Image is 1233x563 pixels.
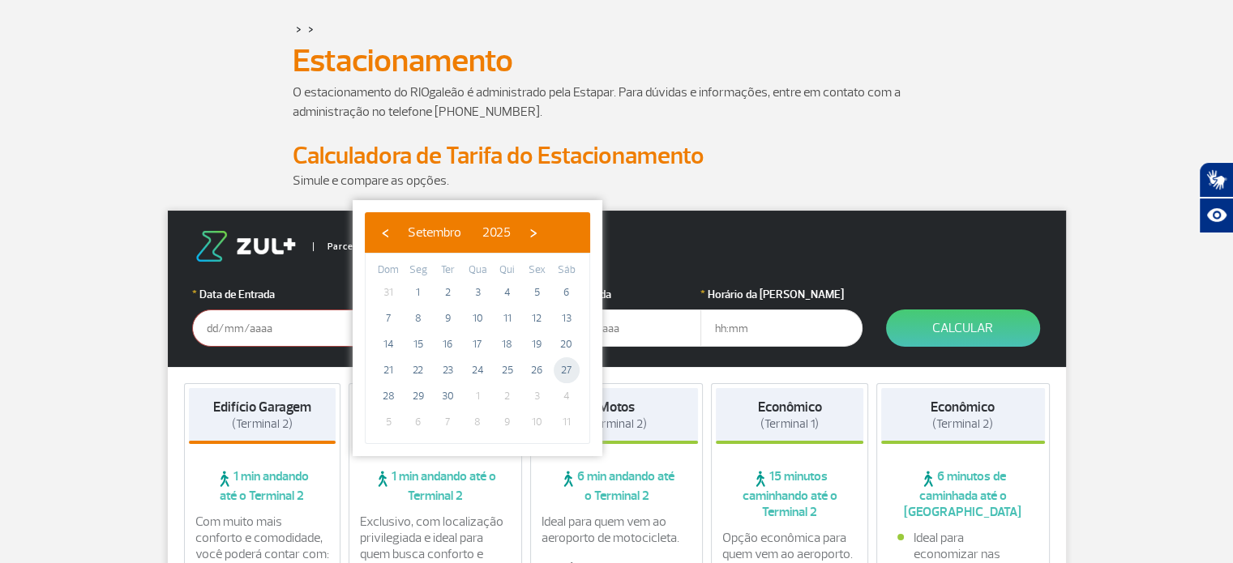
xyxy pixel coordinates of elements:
[293,47,941,75] h1: Estacionamento
[375,331,401,357] span: 14
[405,305,431,331] span: 8
[313,242,396,251] span: Parceiro Oficial
[598,399,635,416] strong: Motos
[189,468,336,504] span: 1 min andando até o Terminal 2
[554,357,580,383] span: 27
[524,409,550,435] span: 10
[465,279,490,305] span: 3
[881,468,1045,520] span: 6 minutos de caminhada até o [GEOGRAPHIC_DATA]
[758,399,822,416] strong: Econômico
[375,279,401,305] span: 31
[405,409,431,435] span: 6
[433,262,463,279] th: weekday
[524,331,550,357] span: 19
[374,262,404,279] th: weekday
[405,331,431,357] span: 15
[404,262,434,279] th: weekday
[435,331,460,357] span: 16
[405,279,431,305] span: 1
[405,383,431,409] span: 29
[405,357,431,383] span: 22
[435,383,460,409] span: 30
[373,220,397,245] button: ‹
[542,514,692,546] p: Ideal para quem vem ao aeroporto de motocicleta.
[554,383,580,409] span: 4
[465,305,490,331] span: 10
[492,262,522,279] th: weekday
[192,231,299,262] img: logo-zul.png
[296,19,302,38] a: >
[586,416,647,432] span: (Terminal 2)
[465,383,490,409] span: 1
[463,262,493,279] th: weekday
[192,286,354,303] label: Data de Entrada
[465,409,490,435] span: 8
[494,383,520,409] span: 2
[472,220,521,245] button: 2025
[760,416,819,432] span: (Terminal 1)
[482,224,511,241] span: 2025
[375,383,401,409] span: 28
[539,286,701,303] label: Data da Saída
[722,530,857,562] p: Opção econômica para quem vem ao aeroporto.
[1199,162,1233,233] div: Plugin de acessibilidade da Hand Talk.
[554,331,580,357] span: 20
[539,309,701,347] input: dd/mm/aaaa
[192,309,354,347] input: dd/mm/aaaa
[886,309,1040,347] button: Calcular
[195,514,330,562] p: Com muito mais conforto e comodidade, você poderá contar com:
[494,409,520,435] span: 9
[435,305,460,331] span: 9
[373,222,546,238] bs-datepicker-navigation-view: ​ ​ ​
[494,305,520,331] span: 11
[435,357,460,383] span: 23
[1199,198,1233,233] button: Abrir recursos assistivos.
[521,220,546,245] button: ›
[932,416,993,432] span: (Terminal 2)
[554,279,580,305] span: 6
[232,416,293,432] span: (Terminal 2)
[494,357,520,383] span: 25
[524,279,550,305] span: 5
[931,399,995,416] strong: Econômico
[435,409,460,435] span: 7
[353,200,602,456] bs-datepicker-container: calendar
[293,83,941,122] p: O estacionamento do RIOgaleão é administrado pela Estapar. Para dúvidas e informações, entre em c...
[293,171,941,190] p: Simule e compare as opções.
[375,409,401,435] span: 5
[465,331,490,357] span: 17
[554,409,580,435] span: 11
[535,468,699,504] span: 6 min andando até o Terminal 2
[524,357,550,383] span: 26
[213,399,311,416] strong: Edifício Garagem
[353,468,517,504] span: 1 min andando até o Terminal 2
[465,357,490,383] span: 24
[375,305,401,331] span: 7
[308,19,314,38] a: >
[375,357,401,383] span: 21
[524,383,550,409] span: 3
[554,305,580,331] span: 13
[524,305,550,331] span: 12
[700,286,863,303] label: Horário da [PERSON_NAME]
[551,262,581,279] th: weekday
[293,141,941,171] h2: Calculadora de Tarifa do Estacionamento
[700,309,863,347] input: hh:mm
[494,279,520,305] span: 4
[397,220,472,245] button: Setembro
[716,468,863,520] span: 15 minutos caminhando até o Terminal 2
[435,279,460,305] span: 2
[522,262,552,279] th: weekday
[408,224,461,241] span: Setembro
[494,331,520,357] span: 18
[1199,162,1233,198] button: Abrir tradutor de língua de sinais.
